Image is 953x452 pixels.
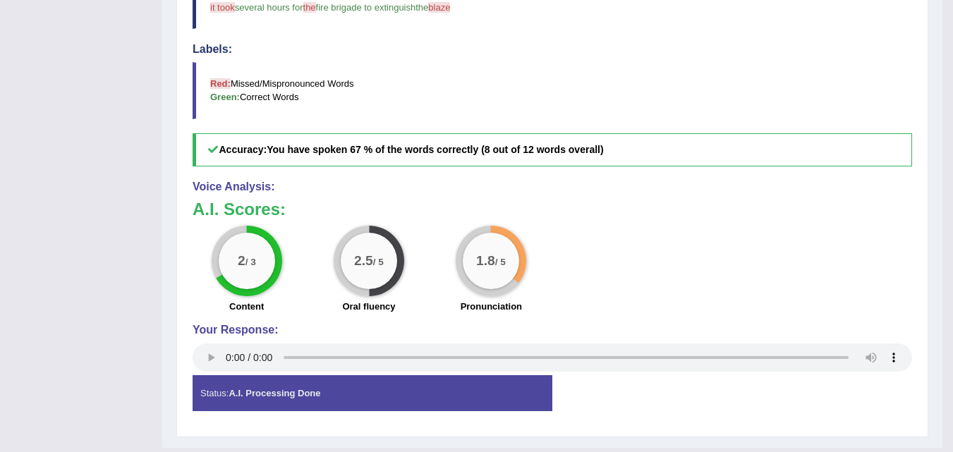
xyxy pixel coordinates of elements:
[210,92,240,102] b: Green:
[193,200,286,219] b: A.I. Scores:
[354,253,373,269] big: 2.5
[193,43,912,56] h4: Labels:
[193,181,912,193] h4: Voice Analysis:
[316,2,416,13] span: fire brigade to extinguish
[428,2,450,13] span: blaze
[193,62,912,118] blockquote: Missed/Mispronounced Words Correct Words
[235,2,303,13] span: several hours for
[193,133,912,166] h5: Accuracy:
[210,2,235,13] span: it took
[415,2,428,13] span: the
[229,300,264,313] label: Content
[210,78,231,89] b: Red:
[193,375,552,411] div: Status:
[245,257,255,267] small: / 3
[476,253,495,269] big: 1.8
[495,257,506,267] small: / 5
[238,253,245,269] big: 2
[229,388,320,398] strong: A.I. Processing Done
[303,2,316,13] span: the
[193,324,912,336] h4: Your Response:
[373,257,384,267] small: / 5
[342,300,395,313] label: Oral fluency
[267,144,603,155] b: You have spoken 67 % of the words correctly (8 out of 12 words overall)
[461,300,522,313] label: Pronunciation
